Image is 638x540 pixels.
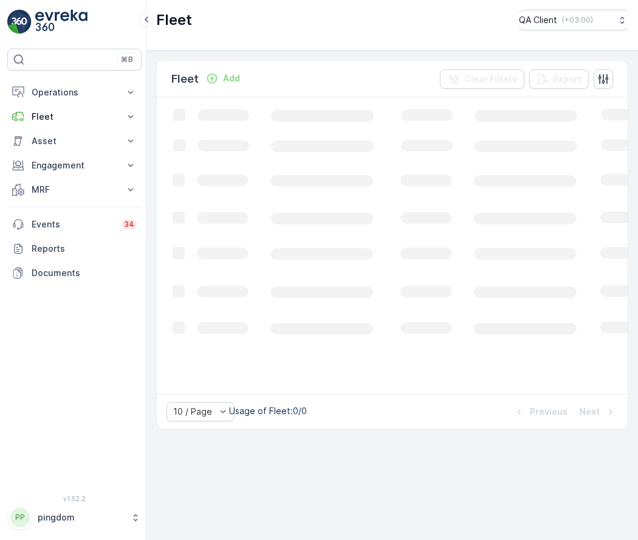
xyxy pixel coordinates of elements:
[464,73,517,85] p: Clear Filters
[554,73,581,85] p: Export
[519,14,557,26] p: QA Client
[32,86,117,99] p: Operations
[7,10,32,34] img: logo
[7,505,142,530] button: PPpingdom
[7,153,142,178] button: Engagement
[156,10,192,30] p: Fleet
[32,135,117,147] p: Asset
[32,184,117,196] p: MRF
[7,178,142,202] button: MRF
[580,406,600,418] p: Next
[121,55,133,64] p: ⌘B
[7,105,142,129] button: Fleet
[530,406,568,418] p: Previous
[171,71,199,88] p: Fleet
[32,111,117,123] p: Fleet
[512,404,569,419] button: Previous
[32,243,137,255] p: Reports
[519,10,628,30] button: QA Client(+03:00)
[440,69,524,89] button: Clear Filters
[7,212,142,237] a: Events34
[35,10,87,34] img: logo_light-DOdMpM7g.png
[223,72,240,85] p: Add
[38,511,125,524] p: pingdom
[124,220,134,229] p: 34
[229,405,307,417] p: Usage of Fleet : 0/0
[32,267,137,279] p: Documents
[529,69,589,89] button: Export
[201,71,245,86] button: Add
[7,495,142,502] span: v 1.52.2
[7,80,142,105] button: Operations
[10,508,30,527] div: PP
[578,404,618,419] button: Next
[7,261,142,285] a: Documents
[32,159,117,171] p: Engagement
[562,15,593,25] p: ( +03:00 )
[7,237,142,261] a: Reports
[7,129,142,153] button: Asset
[32,218,114,230] p: Events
